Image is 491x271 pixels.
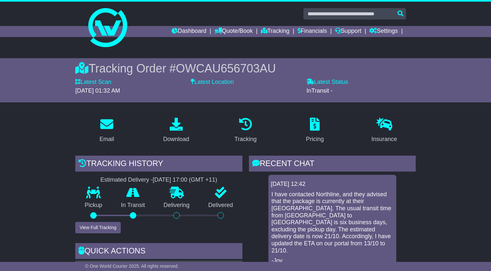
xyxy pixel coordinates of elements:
[75,156,242,173] div: Tracking history
[215,26,253,37] a: Quote/Book
[75,202,112,209] p: Pickup
[261,26,289,37] a: Tracking
[199,202,242,209] p: Delivered
[271,181,394,188] div: [DATE] 12:42
[153,176,217,184] div: [DATE] 17:00 (GMT +11)
[75,87,120,94] span: [DATE] 01:32 AM
[172,26,206,37] a: Dashboard
[159,115,193,146] a: Download
[371,135,397,144] div: Insurance
[176,62,276,75] span: OWCAU656703AU
[298,26,327,37] a: Financials
[154,202,199,209] p: Delivering
[112,202,154,209] p: In Transit
[369,26,398,37] a: Settings
[234,135,256,144] div: Tracking
[249,156,416,173] div: RECENT CHAT
[75,79,111,86] label: Latest Scan
[307,87,333,94] span: InTransit -
[367,115,401,146] a: Insurance
[100,135,114,144] div: Email
[75,176,242,184] div: Estimated Delivery -
[85,264,179,269] span: © One World Courier 2025. All rights reserved.
[272,191,393,254] p: I have contacted Northline, and they advised that the package is currently at their [GEOGRAPHIC_D...
[272,257,393,265] p: -Joy
[75,243,242,261] div: Quick Actions
[307,79,348,86] label: Latest Status
[75,61,416,75] div: Tracking Order #
[230,115,261,146] a: Tracking
[335,26,361,37] a: Support
[75,222,120,233] button: View Full Tracking
[306,135,324,144] div: Pricing
[163,135,189,144] div: Download
[95,115,118,146] a: Email
[302,115,328,146] a: Pricing
[191,79,234,86] label: Latest Location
